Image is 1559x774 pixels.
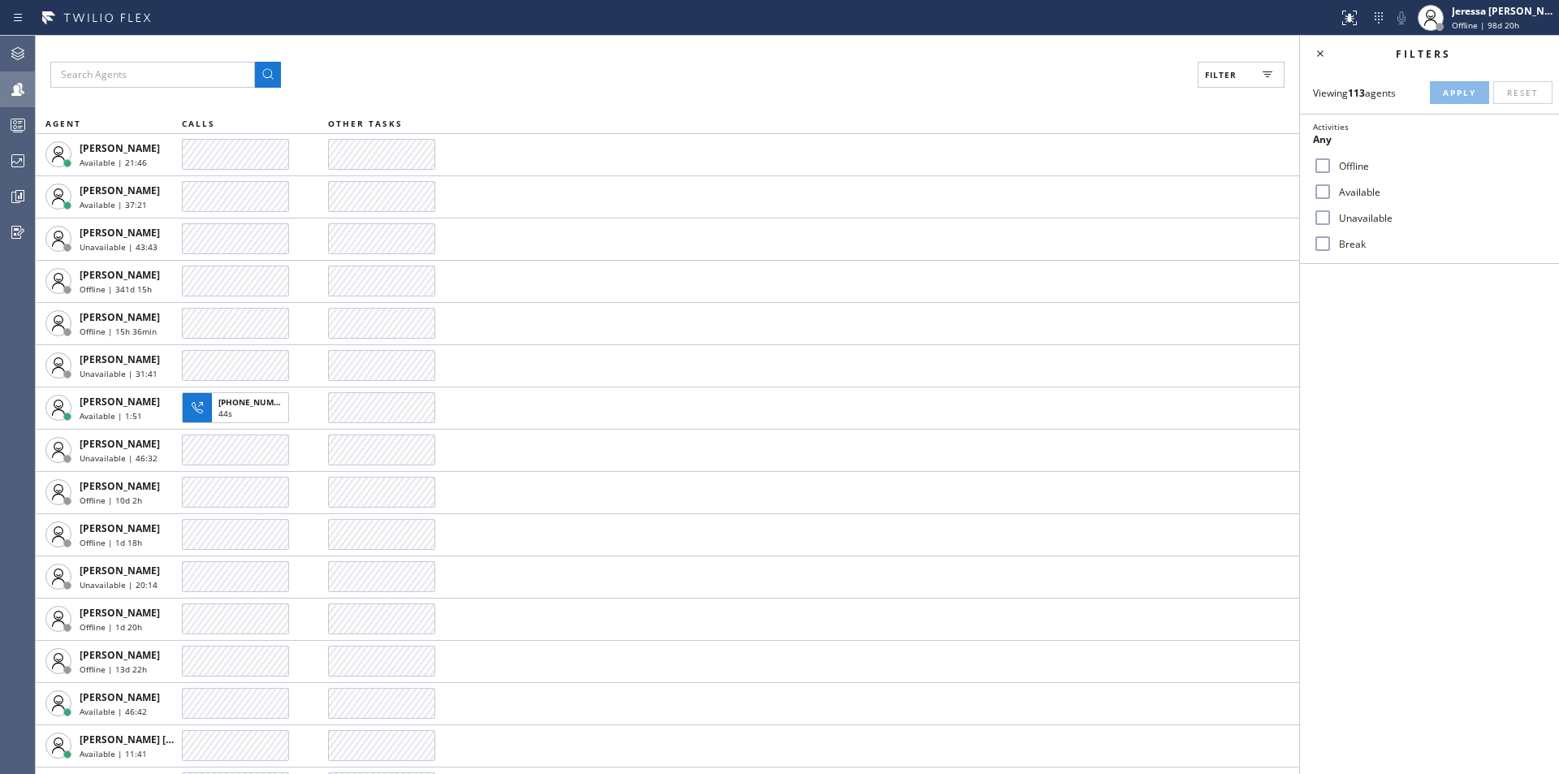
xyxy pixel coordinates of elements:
span: Offline | 1d 20h [80,621,142,633]
span: Filters [1396,47,1451,61]
span: [PERSON_NAME] [80,310,160,324]
span: [PERSON_NAME] [PERSON_NAME] [80,733,243,746]
span: [PHONE_NUMBER] [218,396,292,408]
span: Available | 11:41 [80,748,147,759]
label: Break [1332,237,1546,251]
label: Available [1332,185,1546,199]
span: [PERSON_NAME] [80,521,160,535]
span: Viewing agents [1313,86,1396,100]
span: [PERSON_NAME] [80,648,160,662]
span: [PERSON_NAME] [80,437,160,451]
label: Offline [1332,159,1546,173]
span: Offline | 341d 15h [80,283,152,295]
span: Available | 37:21 [80,199,147,210]
span: Filter [1205,69,1237,80]
span: AGENT [45,118,81,129]
span: Available | 21:46 [80,157,147,168]
span: Any [1313,132,1332,146]
div: Jeressa [PERSON_NAME] [1452,4,1554,18]
span: Available | 1:51 [80,410,142,422]
strong: 113 [1348,86,1365,100]
span: [PERSON_NAME] [80,268,160,282]
span: Offline | 13d 22h [80,664,147,675]
span: Unavailable | 31:41 [80,368,158,379]
span: [PERSON_NAME] [80,690,160,704]
span: [PERSON_NAME] [80,395,160,409]
button: Apply [1430,81,1489,104]
span: 44s [218,408,232,419]
span: Offline | 1d 18h [80,537,142,548]
input: Search Agents [50,62,255,88]
span: Reset [1507,87,1539,98]
span: Available | 46:42 [80,706,147,717]
span: Unavailable | 43:43 [80,241,158,253]
button: Reset [1493,81,1553,104]
span: CALLS [182,118,215,129]
span: [PERSON_NAME] [80,479,160,493]
span: Apply [1443,87,1476,98]
span: [PERSON_NAME] [80,184,160,197]
label: Unavailable [1332,211,1546,225]
span: [PERSON_NAME] [80,352,160,366]
button: Mute [1390,6,1413,29]
div: Activities [1313,121,1546,132]
span: Offline | 98d 20h [1452,19,1519,31]
span: Offline | 10d 2h [80,495,142,506]
span: OTHER TASKS [328,118,403,129]
span: [PERSON_NAME] [80,564,160,577]
button: [PHONE_NUMBER]44s [182,387,294,428]
span: Unavailable | 20:14 [80,579,158,590]
span: Unavailable | 46:32 [80,452,158,464]
span: Offline | 15h 36min [80,326,157,337]
button: Filter [1198,62,1285,88]
span: [PERSON_NAME] [80,141,160,155]
span: [PERSON_NAME] [80,606,160,620]
span: [PERSON_NAME] [80,226,160,240]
